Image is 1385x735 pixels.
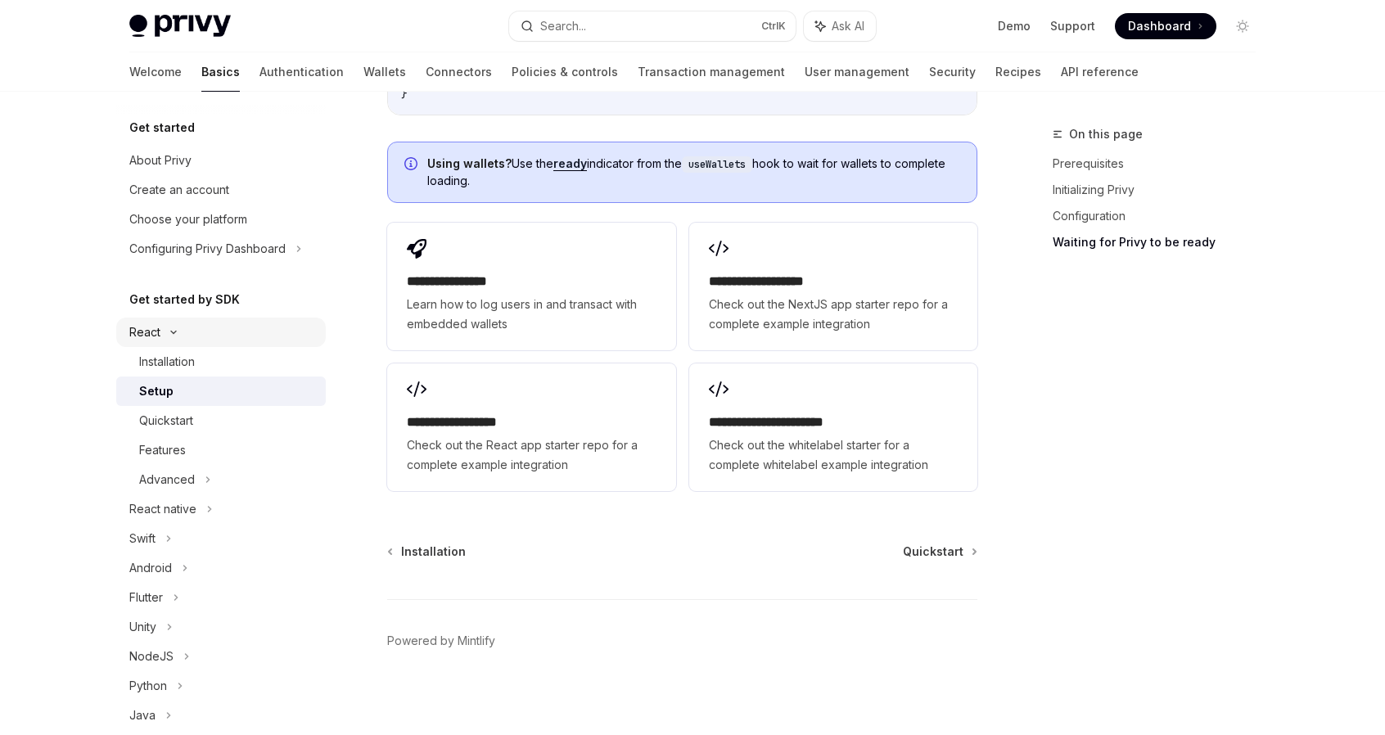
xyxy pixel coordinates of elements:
[401,86,408,101] span: }
[1053,151,1269,177] a: Prerequisites
[363,52,406,92] a: Wallets
[401,543,466,560] span: Installation
[129,239,286,259] div: Configuring Privy Dashboard
[129,118,195,138] h5: Get started
[116,377,326,406] a: Setup
[116,406,326,435] a: Quickstart
[129,290,240,309] h5: Get started by SDK
[1053,229,1269,255] a: Waiting for Privy to be ready
[995,52,1041,92] a: Recipes
[903,543,976,560] a: Quickstart
[638,52,785,92] a: Transaction management
[259,52,344,92] a: Authentication
[426,52,492,92] a: Connectors
[129,558,172,578] div: Android
[761,20,786,33] span: Ctrl K
[1061,52,1139,92] a: API reference
[116,175,326,205] a: Create an account
[427,156,960,189] span: Use the indicator from the hook to wait for wallets to complete loading.
[709,435,958,475] span: Check out the whitelabel starter for a complete whitelabel example integration
[116,435,326,465] a: Features
[903,543,963,560] span: Quickstart
[139,411,193,431] div: Quickstart
[139,352,195,372] div: Installation
[1128,18,1191,34] span: Dashboard
[389,543,466,560] a: Installation
[804,11,876,41] button: Ask AI
[540,16,586,36] div: Search...
[1069,124,1143,144] span: On this page
[116,146,326,175] a: About Privy
[129,322,160,342] div: React
[129,706,156,725] div: Java
[805,52,909,92] a: User management
[553,156,587,171] a: ready
[689,223,977,350] a: **** **** **** ****Check out the NextJS app starter repo for a complete example integration
[129,588,163,607] div: Flutter
[509,11,796,41] button: Search...CtrlK
[129,180,229,200] div: Create an account
[387,223,675,350] a: **** **** **** *Learn how to log users in and transact with embedded wallets
[387,633,495,649] a: Powered by Mintlify
[129,15,231,38] img: light logo
[1229,13,1256,39] button: Toggle dark mode
[139,470,195,489] div: Advanced
[129,151,192,170] div: About Privy
[129,529,156,548] div: Swift
[116,347,326,377] a: Installation
[709,295,958,334] span: Check out the NextJS app starter repo for a complete example integration
[832,18,864,34] span: Ask AI
[139,440,186,460] div: Features
[129,647,174,666] div: NodeJS
[689,363,977,491] a: **** **** **** **** ***Check out the whitelabel starter for a complete whitelabel example integra...
[512,52,618,92] a: Policies & controls
[129,210,247,229] div: Choose your platform
[1115,13,1216,39] a: Dashboard
[998,18,1031,34] a: Demo
[1050,18,1095,34] a: Support
[116,205,326,234] a: Choose your platform
[407,295,656,334] span: Learn how to log users in and transact with embedded wallets
[682,156,752,173] code: useWallets
[129,52,182,92] a: Welcome
[129,676,167,696] div: Python
[427,156,512,170] strong: Using wallets?
[929,52,976,92] a: Security
[404,157,421,174] svg: Info
[407,435,656,475] span: Check out the React app starter repo for a complete example integration
[1053,177,1269,203] a: Initializing Privy
[201,52,240,92] a: Basics
[129,499,196,519] div: React native
[387,363,675,491] a: **** **** **** ***Check out the React app starter repo for a complete example integration
[139,381,174,401] div: Setup
[129,617,156,637] div: Unity
[1053,203,1269,229] a: Configuration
